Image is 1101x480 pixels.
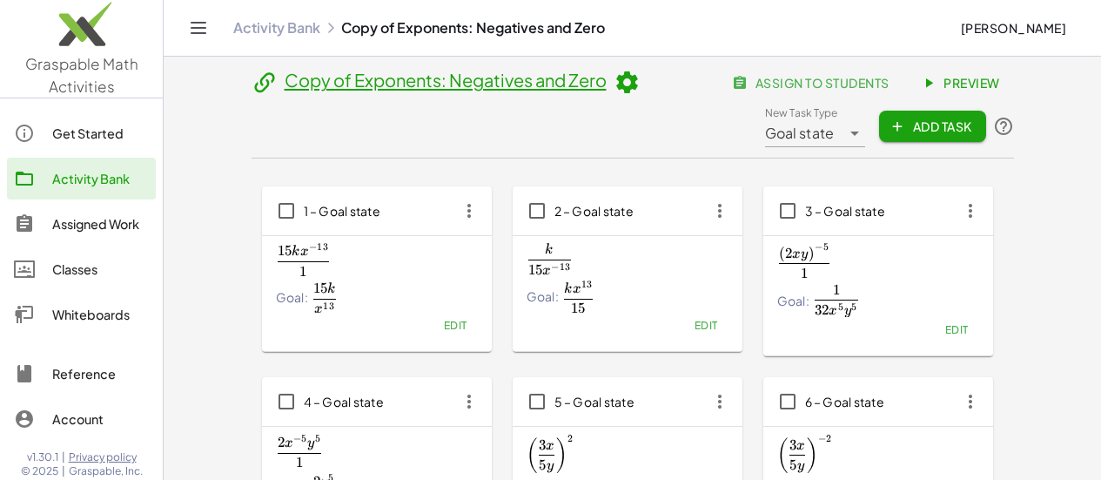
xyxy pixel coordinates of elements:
span: ​ [329,244,331,266]
span: y [307,436,314,450]
span: k [327,282,335,296]
a: Privacy policy [69,450,143,464]
span: 5 [301,432,306,444]
button: Edit [683,313,728,337]
span: ) [809,245,815,262]
a: Copy of Exponents: Negatives and Zero [285,69,607,91]
button: assign to students [722,67,903,98]
span: 1 – Goal state [304,203,381,219]
a: Reference [7,353,156,395]
span: k [564,282,572,296]
span: x [573,282,581,296]
span: 3 – Goal state [805,203,886,219]
span: − [293,432,301,444]
span: ) [556,437,567,473]
span: ( [527,437,537,473]
span: 15 [278,242,292,260]
div: Reference [52,363,149,384]
span: 15 [528,261,543,279]
span: Goal: [777,285,809,317]
span: | [62,450,65,464]
span: ( [779,245,785,262]
span: Goal: [527,281,559,314]
span: Graspable Math Activities [25,54,138,96]
span: ) [807,437,817,473]
span: 1 [296,454,303,471]
span: ​ [321,435,323,456]
span: assign to students [735,75,889,91]
span: Goal: [276,283,308,314]
span: 15 [571,300,586,317]
span: 5 – Goal state [554,394,635,409]
span: − [309,240,317,253]
span: x [285,436,293,450]
span: 2 [278,434,285,451]
span: [PERSON_NAME] [960,20,1066,36]
button: Edit [433,313,477,337]
button: Edit [934,317,978,341]
a: Get Started [7,112,156,154]
span: v1.30.1 [27,450,58,464]
span: 1 [299,263,306,281]
span: © 2025 [21,464,58,478]
span: x [542,264,551,278]
span: Goal state [765,123,835,144]
span: Edit [944,323,968,336]
span: ​ [858,285,860,304]
div: Classes [52,259,149,280]
span: Graspable, Inc. [69,464,143,478]
span: 5 [789,456,796,474]
div: Account [52,409,149,429]
span: ​ [829,244,831,268]
span: − [818,432,826,444]
span: 2 [785,245,792,262]
span: k [545,243,553,257]
span: x [796,439,805,453]
span: y [547,459,554,473]
a: Activity Bank [7,158,156,199]
span: Edit [694,319,717,332]
span: 15 [313,280,328,297]
span: ​ [336,283,338,303]
span: 5 [315,432,320,444]
button: [PERSON_NAME] [946,12,1080,44]
a: Preview [910,67,1014,98]
span: 5 [539,456,546,474]
span: 4 – Goal state [304,394,385,409]
span: x [546,439,554,453]
span: 1 [833,281,840,299]
span: 6 – Goal state [805,394,885,409]
span: Preview [924,75,1000,91]
span: k [292,245,299,259]
span: x [792,247,801,261]
span: 2 [567,432,573,444]
div: Assigned Work [52,213,149,234]
span: Edit [443,319,467,332]
span: ​ [554,440,556,459]
span: 32 [815,301,829,319]
span: x [300,245,309,259]
span: y [801,247,808,261]
a: Account [7,398,156,440]
a: Activity Bank [233,19,320,37]
a: Whiteboards [7,294,156,335]
div: Whiteboards [52,304,149,325]
a: Assigned Work [7,203,156,245]
span: 1 [801,265,808,282]
span: ​ [571,244,573,264]
div: Get Started [52,123,149,144]
span: y [797,459,804,473]
span: 3 [539,436,546,454]
span: Add Task [893,118,971,134]
span: 13 [317,240,328,253]
button: Add Task [879,111,985,142]
button: Toggle navigation [185,14,212,42]
span: 5 [823,240,829,253]
span: 2 [826,432,831,444]
span: ​ [805,440,807,459]
div: Activity Bank [52,168,149,189]
span: ​ [593,281,594,303]
span: ( [777,437,788,473]
span: 13 [581,278,593,290]
a: Classes [7,248,156,290]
